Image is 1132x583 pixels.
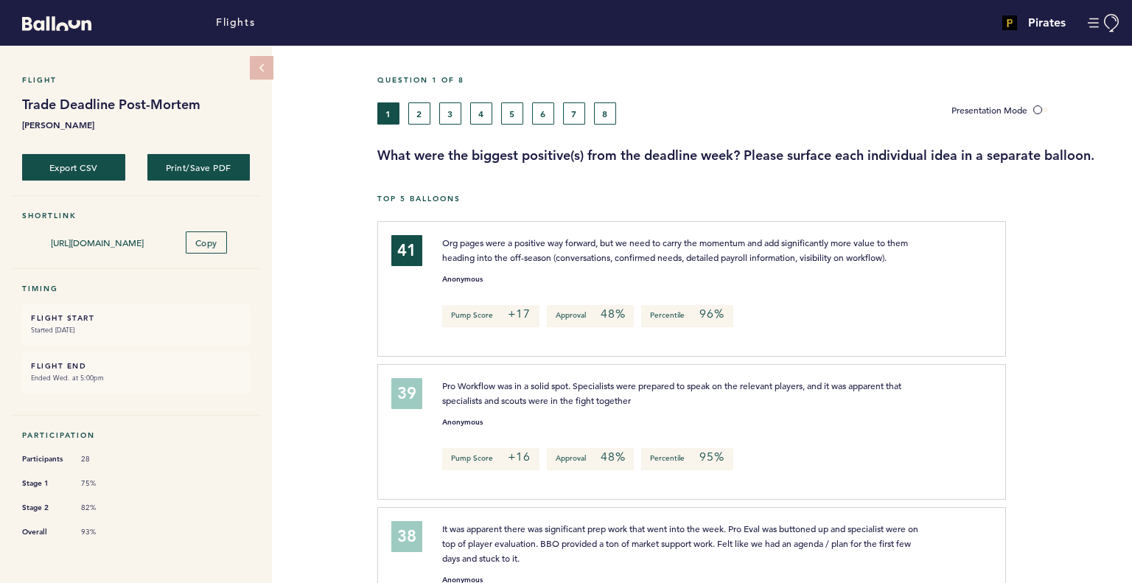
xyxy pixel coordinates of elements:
[508,307,531,321] em: +17
[391,521,422,552] div: 38
[147,154,251,181] button: Print/Save PDF
[22,430,250,440] h5: Participation
[601,307,625,321] em: 48%
[442,523,920,564] span: It was apparent there was significant prep work that went into the week. Pro Eval was buttoned up...
[81,503,125,513] span: 82%
[22,525,66,540] span: Overall
[442,276,483,283] small: Anonymous
[31,371,241,385] small: Ended Wed. at 5:00pm
[22,16,91,31] svg: Balloon
[508,450,531,464] em: +16
[442,419,483,426] small: Anonymous
[31,313,241,323] h6: FLIGHT START
[641,448,733,470] p: Percentile
[31,361,241,371] h6: FLIGHT END
[22,284,250,293] h5: Timing
[442,380,904,406] span: Pro Workflow was in a solid spot. Specialists were prepared to speak on the relevant players, and...
[547,448,634,470] p: Approval
[442,305,539,327] p: Pump Score
[31,323,241,338] small: Started [DATE]
[377,147,1121,164] h3: What were the biggest positive(s) from the deadline week? Please surface each individual idea in ...
[408,102,430,125] button: 2
[81,454,125,464] span: 28
[1088,14,1121,32] button: Manage Account
[601,450,625,464] em: 48%
[22,476,66,491] span: Stage 1
[81,478,125,489] span: 75%
[11,15,91,30] a: Balloon
[81,527,125,537] span: 93%
[22,452,66,467] span: Participants
[442,448,539,470] p: Pump Score
[594,102,616,125] button: 8
[641,305,733,327] p: Percentile
[699,307,724,321] em: 96%
[377,194,1121,203] h5: Top 5 Balloons
[442,237,910,263] span: Org pages were a positive way forward, but we need to carry the momentum and add significantly mo...
[532,102,554,125] button: 6
[501,102,523,125] button: 5
[377,75,1121,85] h5: Question 1 of 8
[1028,14,1066,32] h4: Pirates
[22,154,125,181] button: Export CSV
[951,104,1027,116] span: Presentation Mode
[563,102,585,125] button: 7
[195,237,217,248] span: Copy
[22,75,250,85] h5: Flight
[22,117,250,132] b: [PERSON_NAME]
[470,102,492,125] button: 4
[699,450,724,464] em: 95%
[186,231,227,254] button: Copy
[22,500,66,515] span: Stage 2
[391,235,422,266] div: 41
[439,102,461,125] button: 3
[216,15,255,31] a: Flights
[391,378,422,409] div: 39
[22,211,250,220] h5: Shortlink
[547,305,634,327] p: Approval
[22,96,250,114] h1: Trade Deadline Post-Mortem
[377,102,399,125] button: 1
